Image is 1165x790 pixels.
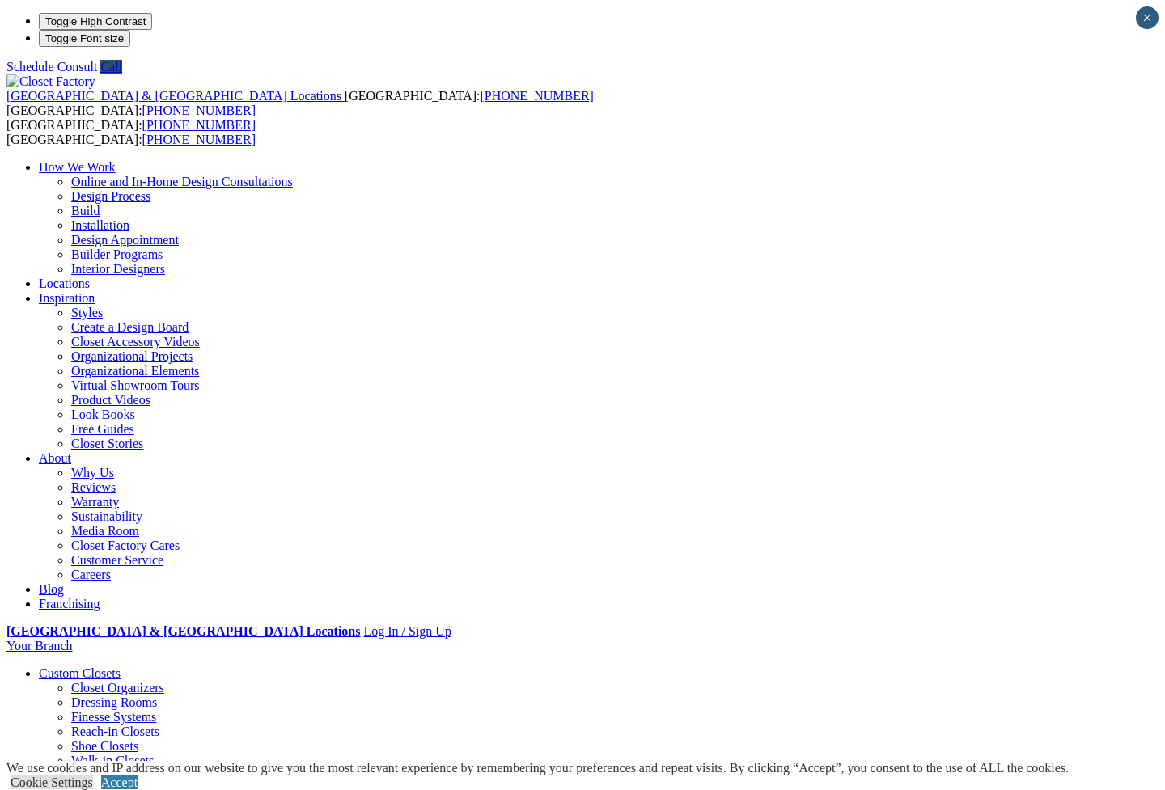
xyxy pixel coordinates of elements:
a: Careers [71,568,111,581]
a: [PHONE_NUMBER] [142,104,256,117]
a: Your Branch [6,639,72,653]
a: Log In / Sign Up [363,624,451,638]
a: Look Books [71,408,135,421]
a: Free Guides [71,422,134,436]
a: Interior Designers [71,262,165,276]
button: Close [1136,6,1159,29]
a: Design Process [71,189,150,203]
a: Call [100,60,122,74]
a: Inspiration [39,291,95,305]
a: Blog [39,582,64,596]
a: Virtual Showroom Tours [71,378,200,392]
a: Shoe Closets [71,739,138,753]
a: Create a Design Board [71,320,189,334]
img: Closet Factory [6,74,95,89]
a: Accept [101,775,138,789]
a: Walk-in Closets [71,754,154,767]
a: [GEOGRAPHIC_DATA] & [GEOGRAPHIC_DATA] Locations [6,89,345,103]
a: Organizational Projects [71,349,193,363]
a: Builder Programs [71,247,163,261]
a: [GEOGRAPHIC_DATA] & [GEOGRAPHIC_DATA] Locations [6,624,360,638]
button: Toggle Font size [39,30,130,47]
a: Design Appointment [71,233,179,247]
a: About [39,451,71,465]
a: Cookie Settings [11,775,93,789]
a: Styles [71,306,103,319]
a: Dressing Rooms [71,695,157,709]
span: Toggle Font size [45,32,124,44]
a: Closet Accessory Videos [71,335,200,349]
a: Reviews [71,480,116,494]
a: Product Videos [71,393,150,407]
a: How We Work [39,160,116,174]
span: [GEOGRAPHIC_DATA] & [GEOGRAPHIC_DATA] Locations [6,89,341,103]
a: Locations [39,277,90,290]
a: Build [71,204,100,218]
a: Warranty [71,495,119,509]
a: Online and In-Home Design Consultations [71,175,293,188]
a: Finesse Systems [71,710,156,724]
a: Why Us [71,466,114,479]
a: [PHONE_NUMBER] [142,118,256,132]
a: Closet Organizers [71,681,164,695]
a: [PHONE_NUMBER] [480,89,593,103]
a: Reach-in Closets [71,725,159,738]
a: Sustainability [71,509,142,523]
a: Closet Factory Cares [71,539,180,552]
a: Media Room [71,524,139,538]
a: Custom Closets [39,666,121,680]
a: Customer Service [71,553,163,567]
a: Installation [71,218,129,232]
span: Toggle High Contrast [45,15,146,27]
a: Organizational Elements [71,364,199,378]
span: [GEOGRAPHIC_DATA]: [GEOGRAPHIC_DATA]: [6,89,594,117]
a: Schedule Consult [6,60,97,74]
a: Franchising [39,597,100,610]
a: Closet Stories [71,437,143,450]
a: [PHONE_NUMBER] [142,133,256,146]
div: We use cookies and IP address on our website to give you the most relevant experience by remember... [6,761,1069,775]
span: [GEOGRAPHIC_DATA]: [GEOGRAPHIC_DATA]: [6,118,256,146]
button: Toggle High Contrast [39,13,152,30]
